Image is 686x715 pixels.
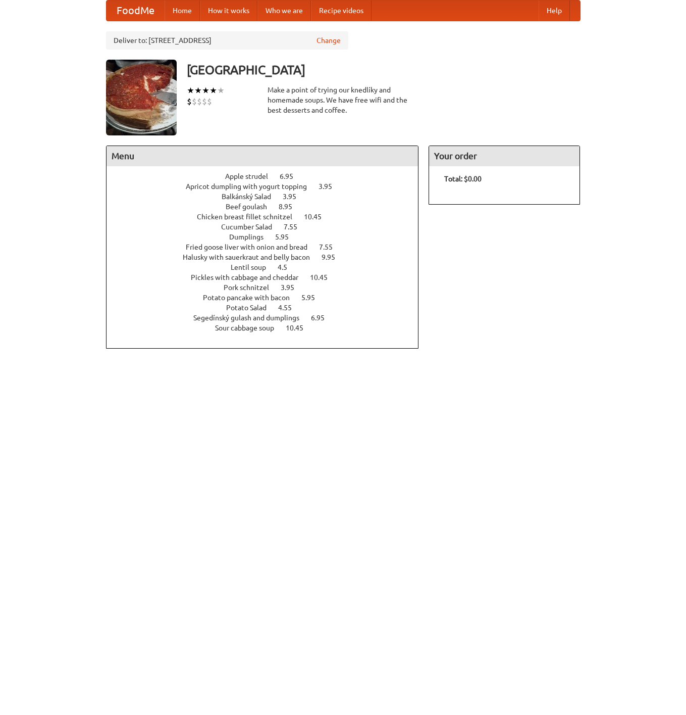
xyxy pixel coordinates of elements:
[226,203,277,211] span: Beef goulash
[217,85,225,96] li: ★
[268,85,419,115] div: Make a point of trying our knedlíky and homemade soups. We have free wifi and the best desserts a...
[257,1,311,21] a: Who we are
[322,253,345,261] span: 9.95
[222,193,281,201] span: Balkánský Salad
[275,233,299,241] span: 5.95
[203,294,334,302] a: Potato pancake with bacon 5.95
[202,85,209,96] li: ★
[226,203,311,211] a: Beef goulash 8.95
[301,294,325,302] span: 5.95
[187,60,581,80] h3: [GEOGRAPHIC_DATA]
[186,243,318,251] span: Fried goose liver with onion and bread
[226,304,277,312] span: Potato Salad
[192,96,197,107] li: $
[444,175,482,183] b: Total: $0.00
[191,273,308,281] span: Pickles with cabbage and cheddar
[183,253,320,261] span: Halusky with sauerkraut and belly bacon
[279,203,302,211] span: 8.95
[186,182,317,190] span: Apricot dumpling with yogurt topping
[221,223,316,231] a: Cucumber Salad 7.55
[107,146,418,166] h4: Menu
[200,1,257,21] a: How it works
[283,193,306,201] span: 3.95
[193,314,309,322] span: Segedínský gulash and dumplings
[222,193,315,201] a: Balkánský Salad 3.95
[225,172,278,180] span: Apple strudel
[203,294,300,302] span: Potato pancake with bacon
[304,213,332,221] span: 10.45
[186,182,351,190] a: Apricot dumpling with yogurt topping 3.95
[107,1,165,21] a: FoodMe
[187,85,194,96] li: ★
[215,324,284,332] span: Sour cabbage soup
[539,1,570,21] a: Help
[187,96,192,107] li: $
[224,283,313,292] a: Pork schnitzel 3.95
[231,263,306,271] a: Lentil soup 4.5
[281,283,304,292] span: 3.95
[183,253,354,261] a: Halusky with sauerkraut and belly bacon 9.95
[284,223,307,231] span: 7.55
[209,85,217,96] li: ★
[224,283,279,292] span: Pork schnitzel
[165,1,200,21] a: Home
[311,314,335,322] span: 6.95
[221,223,282,231] span: Cucumber Salad
[229,233,274,241] span: Dumplings
[197,213,302,221] span: Chicken breast fillet schnitzel
[197,96,202,107] li: $
[106,31,348,50] div: Deliver to: [STREET_ADDRESS]
[231,263,276,271] span: Lentil soup
[316,35,341,45] a: Change
[319,243,343,251] span: 7.55
[106,60,177,135] img: angular.jpg
[286,324,313,332] span: 10.45
[197,213,340,221] a: Chicken breast fillet schnitzel 10.45
[229,233,307,241] a: Dumplings 5.95
[207,96,212,107] li: $
[191,273,346,281] a: Pickles with cabbage and cheddar 10.45
[226,304,310,312] a: Potato Salad 4.55
[186,243,351,251] a: Fried goose liver with onion and bread 7.55
[280,172,303,180] span: 6.95
[215,324,322,332] a: Sour cabbage soup 10.45
[193,314,343,322] a: Segedínský gulash and dumplings 6.95
[310,273,338,281] span: 10.45
[278,263,297,271] span: 4.5
[202,96,207,107] li: $
[311,1,372,21] a: Recipe videos
[278,304,302,312] span: 4.55
[319,182,342,190] span: 3.95
[429,146,579,166] h4: Your order
[225,172,312,180] a: Apple strudel 6.95
[194,85,202,96] li: ★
